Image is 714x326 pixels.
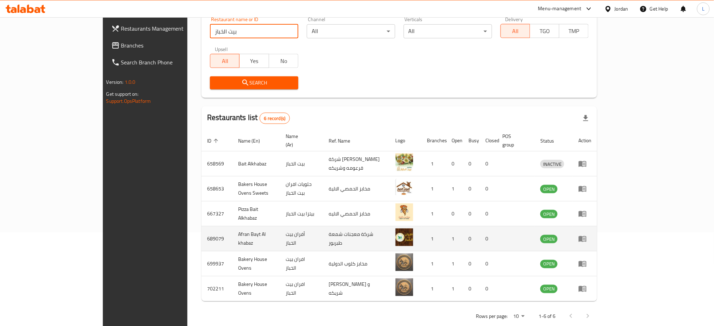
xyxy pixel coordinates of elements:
[280,201,323,226] td: بيتزا بيت الخباز
[539,312,555,321] p: 1-6 of 6
[207,112,290,124] h2: Restaurants list
[323,201,390,226] td: مخابز الحمصي الاليه
[396,178,413,196] img: Bakers House Ovens Sweets
[396,253,413,271] img: Bakery House Ovens
[573,130,597,151] th: Action
[422,151,446,176] td: 1
[125,77,136,87] span: 1.0.0
[121,24,217,33] span: Restaurants Management
[280,251,323,276] td: افران بيت الخباز
[106,96,151,106] a: Support.OpsPlatform
[446,251,463,276] td: 1
[404,24,492,38] div: All
[422,226,446,251] td: 1
[396,153,413,171] img: Bait Alkhabaz
[269,54,298,68] button: No
[106,54,222,71] a: Search Branch Phone
[476,312,508,321] p: Rows per page:
[280,151,323,176] td: بيت الخباز
[501,24,530,38] button: All
[422,276,446,301] td: 1
[463,276,480,301] td: 0
[232,226,280,251] td: Afran Bayt Al khabaz
[463,130,480,151] th: Busy
[540,235,558,243] span: OPEN
[390,130,422,151] th: Logo
[510,311,527,322] div: Rows per page:
[323,251,390,276] td: مخابز كلوب الدولية
[578,209,591,218] div: Menu
[446,201,463,226] td: 0
[480,151,497,176] td: 0
[540,285,558,293] div: OPEN
[480,276,497,301] td: 0
[307,24,395,38] div: All
[213,56,237,66] span: All
[540,137,563,145] span: Status
[577,110,594,127] div: Export file
[446,151,463,176] td: 0
[323,151,390,176] td: شركة [PERSON_NAME] قرعومه وشريكه
[216,79,293,87] span: Search
[106,89,139,99] span: Get support on:
[210,24,298,38] input: Search for restaurant name or ID..
[210,76,298,89] button: Search
[446,226,463,251] td: 1
[463,151,480,176] td: 0
[480,130,497,151] th: Closed
[280,276,323,301] td: افران بيت الخباز
[540,185,558,193] span: OPEN
[422,251,446,276] td: 1
[533,26,557,36] span: TGO
[215,47,228,52] label: Upsell
[463,251,480,276] td: 0
[578,284,591,293] div: Menu
[504,26,527,36] span: All
[578,159,591,168] div: Menu
[540,160,564,168] span: INACTIVE
[446,276,463,301] td: 1
[106,37,222,54] a: Branches
[232,276,280,301] td: Bakery House Ovens
[232,201,280,226] td: Pizza Bait Alkhabaz
[121,58,217,67] span: Search Branch Phone
[505,17,523,22] label: Delivery
[396,203,413,221] img: Pizza Bait Alkhabaz
[106,77,124,87] span: Version:
[280,226,323,251] td: أفران بيت الخباز
[480,251,497,276] td: 0
[562,26,586,36] span: TMP
[559,24,589,38] button: TMP
[480,226,497,251] td: 0
[106,20,222,37] a: Restaurants Management
[463,176,480,201] td: 0
[201,130,597,301] table: enhanced table
[272,56,296,66] span: No
[463,226,480,251] td: 0
[578,259,591,268] div: Menu
[323,176,390,201] td: مخابز الحمصي الالية
[232,151,280,176] td: Bait Alkhabaz
[260,113,290,124] div: Total records count
[232,176,280,201] td: Bakers House Ovens Sweets
[422,176,446,201] td: 1
[207,137,221,145] span: ID
[422,201,446,226] td: 1
[329,137,359,145] span: Ref. Name
[323,276,390,301] td: [PERSON_NAME] و شريكه
[530,24,559,38] button: TGO
[323,226,390,251] td: شركة معجنات شمعة طبربور
[238,137,269,145] span: Name (En)
[232,251,280,276] td: Bakery House Ovens
[121,41,217,50] span: Branches
[422,130,446,151] th: Branches
[396,278,413,296] img: Bakery House Ovens
[540,210,558,218] span: OPEN
[280,176,323,201] td: حلويات افران بيت الخباز
[286,132,315,149] span: Name (Ar)
[615,5,628,13] div: Jordan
